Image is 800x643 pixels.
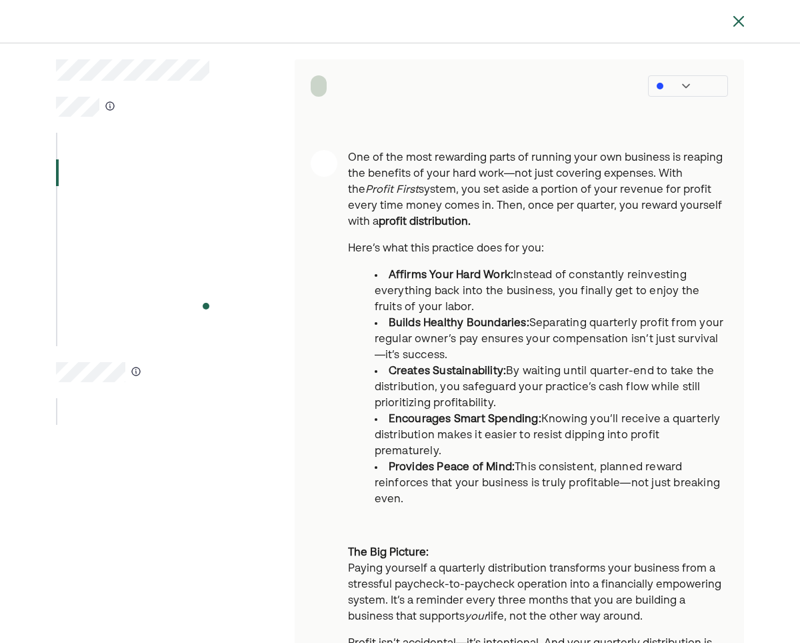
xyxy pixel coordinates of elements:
[375,462,720,505] span: This consistent, planned reward reinforces that your business is truly profitable—not just breaki...
[389,462,515,473] strong: Provides Peace of Mind:
[389,414,541,425] strong: Encourages Smart Spending:
[375,318,724,361] span: Separating quarterly profit from your regular owner’s pay ensures your compensation isn’t just su...
[375,270,700,313] span: Instead of constantly reinvesting everything back into the business, you finally get to enjoy the...
[389,318,529,329] strong: Builds Healthy Boundaries:
[375,414,721,457] span: Knowing you’ll receive a quarterly distribution makes it easier to resist dipping into profit pre...
[348,548,429,558] strong: The Big Picture:
[375,366,715,409] span: By waiting until quarter-end to take the distribution, you safeguard your practice’s cash flow wh...
[389,366,507,377] strong: Creates Sustainability:
[348,150,728,230] p: One of the most rewarding parts of running your own business is reaping the benefits of your hard...
[348,545,728,625] p: Paying yourself a quarterly distribution transforms your business from a stressful paycheck-to-pa...
[465,612,488,622] em: your
[379,217,471,227] strong: profit distribution.
[348,241,728,257] p: Here’s what this practice does for you:
[365,185,419,195] em: Profit First
[389,270,514,281] strong: Affirms Your Hard Work:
